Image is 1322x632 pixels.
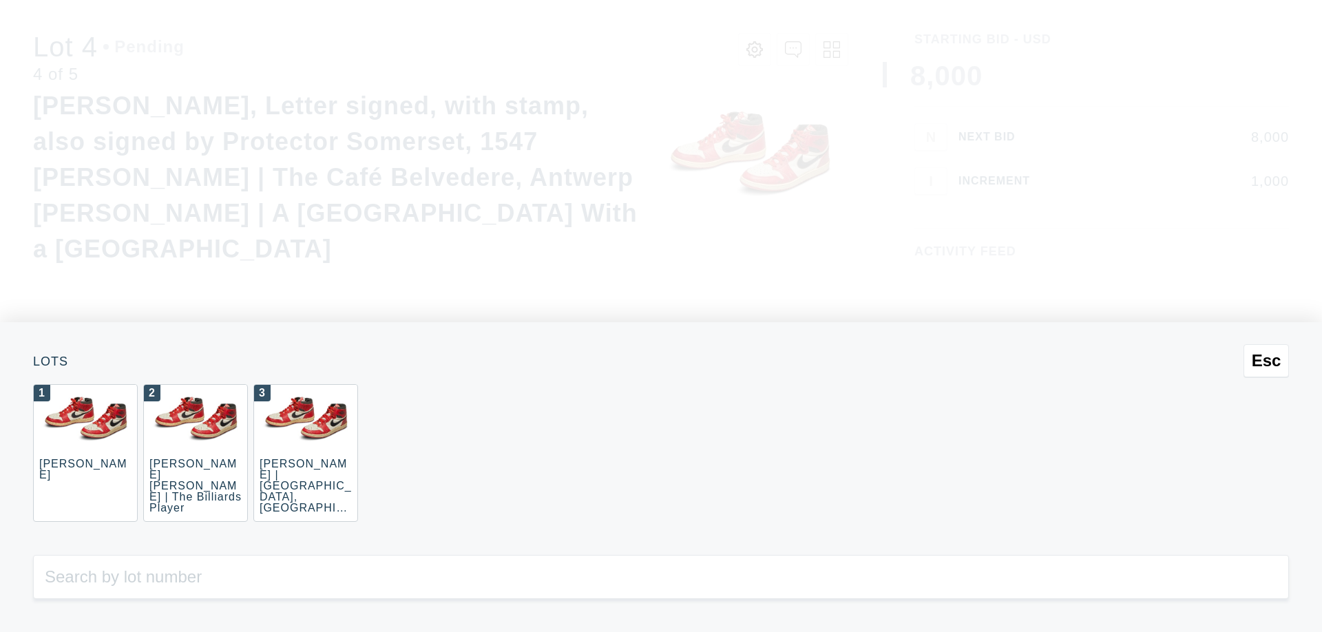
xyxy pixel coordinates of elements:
[1252,351,1281,370] span: Esc
[254,385,271,401] div: 3
[1244,344,1289,377] button: Esc
[149,458,242,514] div: [PERSON_NAME] [PERSON_NAME] | The Billiards Player
[33,555,1289,599] input: Search by lot number
[33,355,1289,368] div: Lots
[34,385,50,401] div: 1
[39,458,127,481] div: [PERSON_NAME]
[260,458,352,569] div: [PERSON_NAME] | [GEOGRAPHIC_DATA], [GEOGRAPHIC_DATA] ([GEOGRAPHIC_DATA], [GEOGRAPHIC_DATA])
[144,385,160,401] div: 2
